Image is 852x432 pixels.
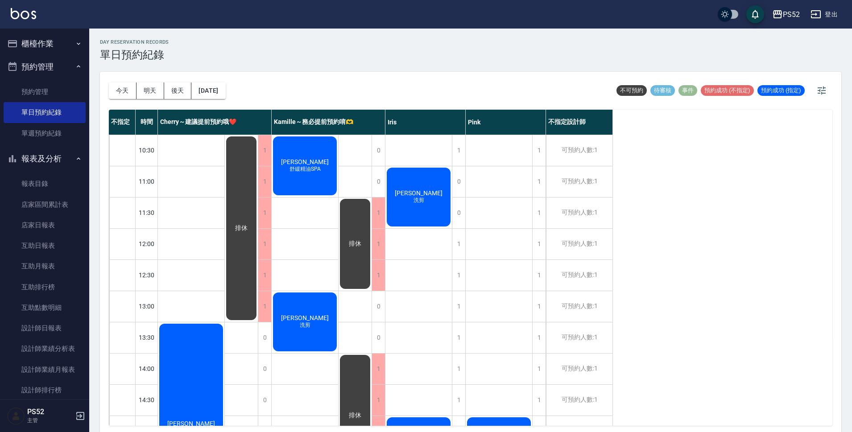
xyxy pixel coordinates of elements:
[258,135,271,166] div: 1
[136,166,158,197] div: 11:00
[4,102,86,123] a: 單日預約紀錄
[191,82,225,99] button: [DATE]
[783,9,800,20] div: PS52
[298,321,312,329] span: 洗剪
[372,135,385,166] div: 0
[678,86,697,95] span: 事件
[165,420,217,427] span: [PERSON_NAME]
[100,49,169,61] h3: 單日預約紀錄
[372,166,385,197] div: 0
[4,123,86,144] a: 單週預約紀錄
[279,314,331,321] span: [PERSON_NAME]
[233,224,249,232] span: 排休
[452,229,465,259] div: 1
[4,147,86,170] button: 報表及分析
[136,228,158,259] div: 12:00
[546,166,612,197] div: 可預約人數:1
[258,385,271,416] div: 0
[452,291,465,322] div: 1
[4,256,86,276] a: 互助月報表
[258,260,271,291] div: 1
[532,385,546,416] div: 1
[372,291,385,322] div: 0
[452,354,465,384] div: 1
[532,260,546,291] div: 1
[546,197,612,228] div: 可預約人數:1
[4,380,86,400] a: 設計師排行榜
[136,135,158,166] div: 10:30
[757,86,805,95] span: 預約成功 (指定)
[258,354,271,384] div: 0
[347,411,363,420] span: 排休
[136,110,158,135] div: 時間
[258,166,271,197] div: 1
[258,229,271,259] div: 1
[279,158,331,165] span: [PERSON_NAME]
[393,189,444,197] span: [PERSON_NAME]
[452,166,465,197] div: 0
[158,110,272,135] div: Cherry～建議提前預約哦❤️
[4,318,86,338] a: 設計師日報表
[546,229,612,259] div: 可預約人數:1
[258,291,271,322] div: 1
[11,8,36,19] img: Logo
[136,353,158,384] div: 14:00
[372,322,385,353] div: 0
[164,82,192,99] button: 後天
[347,240,363,248] span: 排休
[701,86,754,95] span: 預約成功 (不指定)
[452,385,465,416] div: 1
[412,197,426,204] span: 洗剪
[532,229,546,259] div: 1
[532,354,546,384] div: 1
[372,385,385,416] div: 1
[136,197,158,228] div: 11:30
[452,135,465,166] div: 1
[4,338,86,359] a: 設計師業績分析表
[136,259,158,291] div: 12:30
[136,384,158,416] div: 14:30
[372,260,385,291] div: 1
[466,110,546,135] div: Pink
[4,297,86,318] a: 互助點數明細
[546,354,612,384] div: 可預約人數:1
[109,110,136,135] div: 不指定
[109,82,136,99] button: 今天
[4,82,86,102] a: 預約管理
[546,260,612,291] div: 可預約人數:1
[100,39,169,45] h2: day Reservation records
[27,407,73,416] h5: PS52
[452,322,465,353] div: 1
[4,277,86,297] a: 互助排行榜
[136,291,158,322] div: 13:00
[4,215,86,235] a: 店家日報表
[807,6,841,23] button: 登出
[372,354,385,384] div: 1
[546,322,612,353] div: 可預約人數:1
[532,291,546,322] div: 1
[546,135,612,166] div: 可預約人數:1
[136,82,164,99] button: 明天
[4,235,86,256] a: 互助日報表
[27,416,73,424] p: 主管
[532,322,546,353] div: 1
[272,110,385,135] div: Kamille～務必提前預約唷🫶
[385,110,466,135] div: Iris
[546,291,612,322] div: 可預約人數:1
[746,5,764,23] button: save
[4,173,86,194] a: 報表目錄
[650,86,675,95] span: 待審核
[4,55,86,78] button: 預約管理
[532,135,546,166] div: 1
[136,322,158,353] div: 13:30
[769,5,803,24] button: PS52
[532,197,546,228] div: 1
[616,86,647,95] span: 不可預約
[452,260,465,291] div: 1
[4,194,86,215] a: 店家區間累計表
[4,32,86,55] button: 櫃檯作業
[532,166,546,197] div: 1
[7,407,25,425] img: Person
[258,322,271,353] div: 0
[288,165,323,173] span: 舒緩精油SPA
